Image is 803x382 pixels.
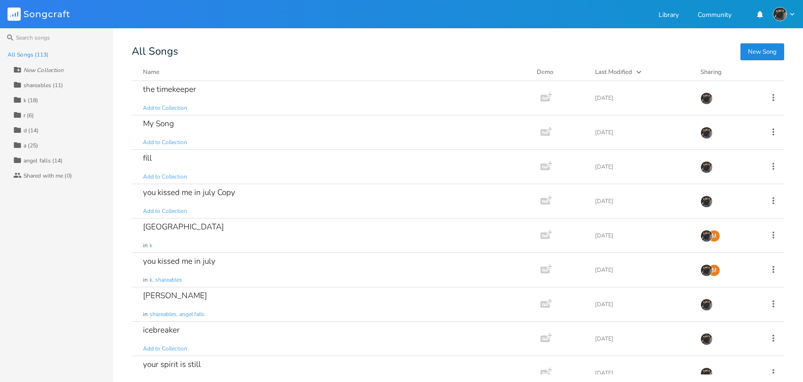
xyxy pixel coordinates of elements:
span: in [143,310,148,318]
img: August Tyler Gallant [700,92,713,105]
a: Community [698,12,731,20]
div: [PERSON_NAME] [143,292,207,300]
div: Name [143,68,159,76]
div: k (18) [24,98,39,103]
span: Add to Collection [143,173,187,181]
div: [DATE] [595,130,689,135]
div: mattsteele87 [708,264,720,276]
img: August Tyler Gallant [700,195,713,208]
span: in [143,276,148,284]
button: Last Modified [595,67,689,77]
img: August Tyler Gallant [700,127,713,139]
div: New Collection [24,67,64,73]
img: August Tyler Gallant [700,264,713,276]
img: August Tyler Gallant [700,230,713,242]
span: Add to Collection [143,138,187,146]
span: Add to Collection [143,104,187,112]
div: Demo [537,67,584,77]
div: your spirit is still [143,360,201,368]
div: [DATE] [595,164,689,170]
img: August Tyler Gallant [700,333,713,345]
div: you kissed me in july [143,257,215,265]
div: fill [143,154,152,162]
div: All Songs [132,47,784,56]
a: Library [659,12,679,20]
div: [DATE] [595,267,689,273]
button: New Song [740,43,784,60]
div: [DATE] [595,95,689,101]
div: [GEOGRAPHIC_DATA] [143,223,224,231]
div: shareables (11) [24,82,64,88]
div: My Song [143,120,174,128]
span: k [150,242,152,250]
div: r (6) [24,113,34,118]
div: you kissed me in july Copy [143,188,235,196]
div: [DATE] [595,233,689,238]
div: [DATE] [595,370,689,376]
div: d (14) [24,128,39,133]
div: [DATE] [595,198,689,204]
span: in [143,242,148,250]
img: August Tyler Gallant [700,161,713,173]
span: Add to Collection [143,207,187,215]
img: August Tyler Gallant [700,299,713,311]
button: Name [143,67,525,77]
img: August Tyler Gallant [773,7,787,21]
div: [DATE] [595,336,689,341]
div: angel falls (14) [24,158,63,163]
div: [DATE] [595,301,689,307]
span: shareables, angel falls [150,310,205,318]
div: a (25) [24,143,39,148]
div: the timekeeper [143,85,196,93]
div: mattsteele87 [708,230,720,242]
div: Shared with me (0) [24,173,72,179]
div: Sharing [700,67,757,77]
div: All Songs (113) [8,52,49,57]
img: August Tyler Gallant [700,367,713,380]
div: icebreaker [143,326,180,334]
span: Add to Collection [143,345,187,353]
div: Last Modified [595,68,632,76]
span: k, shareables [150,276,182,284]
